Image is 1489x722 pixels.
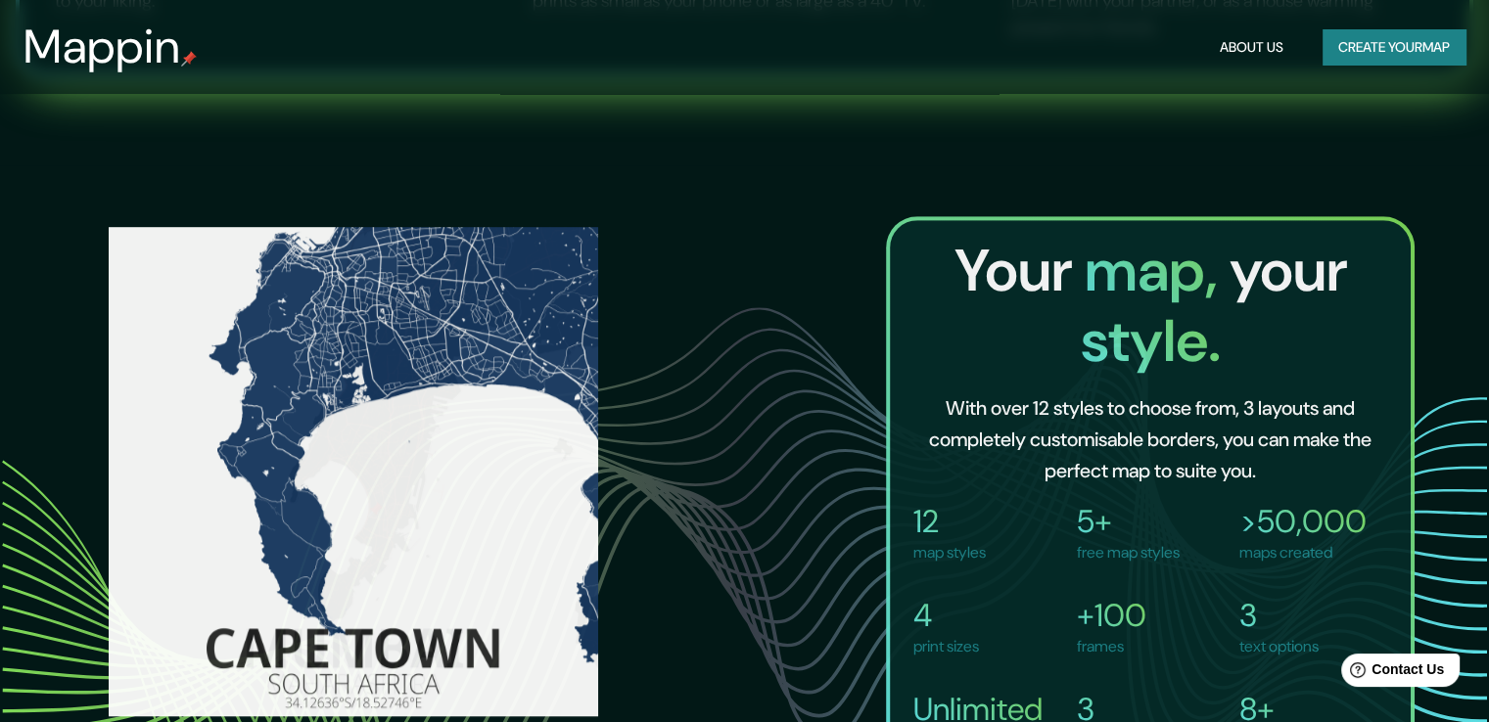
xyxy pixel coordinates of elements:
p: free map styles [1077,541,1180,564]
h2: Your your [906,236,1395,377]
p: print sizes [913,635,979,658]
h4: 12 [913,502,986,541]
h4: +100 [1077,596,1146,635]
span: map, [1084,232,1229,309]
button: Create yourmap [1323,29,1466,66]
h4: 3 [1239,596,1319,635]
button: About Us [1212,29,1291,66]
h4: >50,000 [1239,502,1367,541]
h4: 5+ [1077,502,1180,541]
img: mumbai.png [109,227,598,716]
p: text options [1239,635,1319,658]
p: frames [1077,635,1146,658]
h4: 4 [913,596,979,635]
h6: With over 12 styles to choose from, 3 layouts and completely customisable borders, you can make t... [921,392,1379,486]
iframe: Help widget launcher [1315,646,1467,700]
p: map styles [913,541,986,564]
span: style. [1080,302,1220,380]
p: maps created [1239,541,1367,564]
img: mappin-pin [181,51,197,67]
h3: Mappin [23,20,181,74]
